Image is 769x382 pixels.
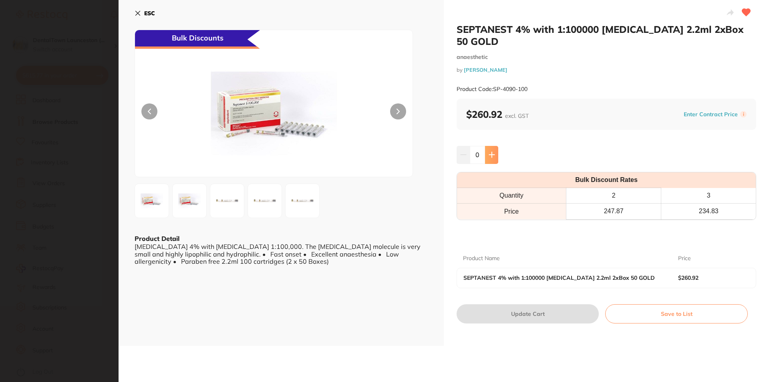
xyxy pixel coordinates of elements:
[457,188,566,204] th: Quantity
[457,86,527,93] small: Product Code: SP-4090-100
[661,204,756,219] th: 234.83
[144,10,155,17] b: ESC
[191,50,357,177] img: MTAwLmpwZw
[135,243,428,265] div: [MEDICAL_DATA] 4% with [MEDICAL_DATA] 1:100,000. The [MEDICAL_DATA] molecule is very small and hi...
[457,172,756,188] th: Bulk Discount Rates
[457,23,756,47] h2: SEPTANEST 4% with 1:100000 [MEDICAL_DATA] 2.2ml 2xBox 50 GOLD
[457,67,756,73] small: by
[678,255,691,263] p: Price
[137,186,166,215] img: MTAwLmpwZw
[681,111,740,118] button: Enter Contract Price
[250,186,279,215] img: MTAwXzQuanBn
[457,304,599,323] button: Update Cart
[175,186,204,215] img: MTAwXzIuanBn
[464,67,507,73] a: [PERSON_NAME]
[213,186,242,215] img: MTAwXzMuanBn
[566,204,661,219] th: 247.87
[288,186,317,215] img: MTAwXzUuanBn
[678,275,743,281] b: $260.92
[135,30,260,49] div: Bulk Discounts
[463,255,500,263] p: Product Name
[463,275,656,281] b: SEPTANEST 4% with 1:100000 [MEDICAL_DATA] 2.2ml 2xBox 50 GOLD
[457,54,756,61] small: anaesthetic
[135,234,179,243] b: Product Detail
[605,304,748,323] button: Save to List
[466,108,529,120] b: $260.92
[135,6,155,20] button: ESC
[740,111,747,117] label: i
[661,188,756,204] th: 3
[566,188,661,204] th: 2
[457,204,566,219] td: Price
[505,112,529,119] span: excl. GST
